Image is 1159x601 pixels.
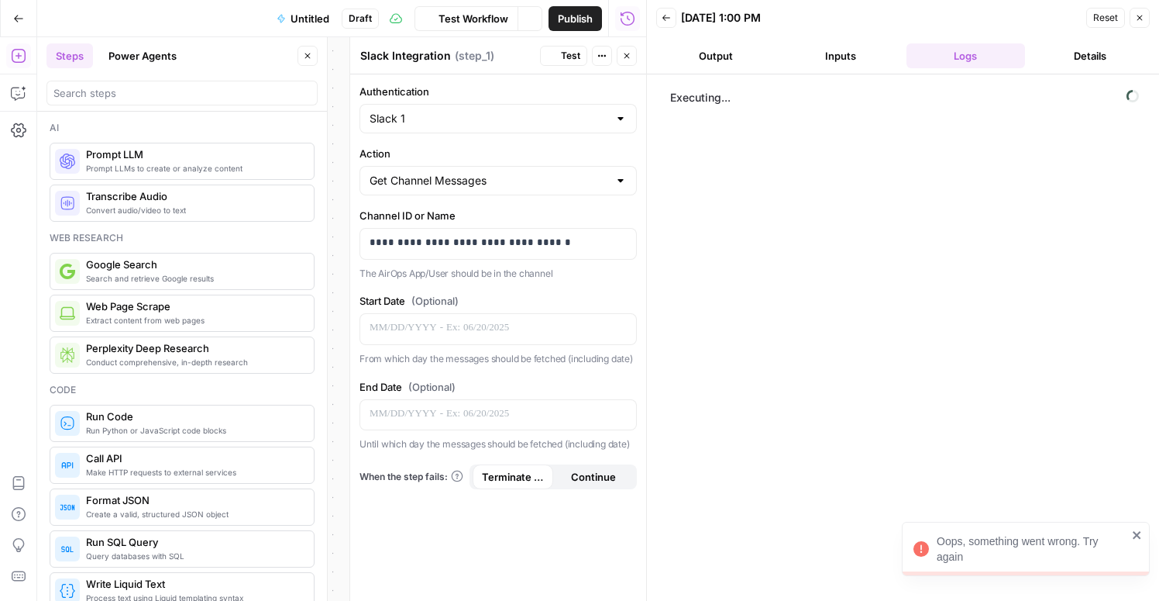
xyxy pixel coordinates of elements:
label: Authentication [359,84,637,99]
span: Make HTTP requests to external services [86,466,301,478]
span: Test Workflow [438,11,508,26]
button: Output [656,43,775,68]
span: Untitled [291,11,329,26]
p: From which day the messages should be fetched (including date) [359,351,637,367]
span: Prompt LLM [86,147,301,162]
button: close [1132,529,1143,541]
input: Search steps [53,85,311,101]
span: Run Code [86,409,301,424]
div: Web research [50,231,315,245]
p: Until which day the messages should be fetched (including date) [359,437,637,452]
span: Publish [558,11,593,26]
button: Inputs [781,43,899,68]
span: Transcribe Audio [86,188,301,204]
span: Continue [571,469,616,485]
span: Google Search [86,257,301,272]
span: Run SQL Query [86,534,301,550]
input: Slack 1 [370,111,608,126]
input: Get Channel Messages [370,173,608,188]
textarea: Slack Integration [360,48,451,64]
label: Start Date [359,293,637,309]
span: Perplexity Deep Research [86,340,301,356]
button: Publish [549,6,602,31]
p: The AirOps App/User should be in the channel [359,266,637,282]
div: Code [50,383,315,397]
label: End Date [359,379,637,395]
div: Ai [50,121,315,135]
span: Executing... [665,85,1144,110]
span: Conduct comprehensive, in-depth research [86,356,301,368]
span: Test [561,49,580,63]
label: Action [359,146,637,161]
button: Power Agents [99,43,186,68]
button: Reset [1086,8,1125,28]
span: Draft [349,12,372,26]
button: Steps [46,43,93,68]
button: Test [540,46,587,66]
a: When the step fails: [359,470,463,484]
span: Web Page Scrape [86,299,301,314]
span: Convert audio/video to text [86,204,301,216]
button: Continue [553,465,634,489]
span: Write Liquid Text [86,576,301,592]
span: Reset [1093,11,1118,25]
label: Channel ID or Name [359,208,637,223]
button: Logs [906,43,1025,68]
button: Details [1031,43,1150,68]
span: Run Python or JavaScript code blocks [86,424,301,437]
span: Create a valid, structured JSON object [86,508,301,520]
span: Search and retrieve Google results [86,272,301,285]
span: Call API [86,451,301,466]
span: Extract content from web pages [86,314,301,326]
span: (Optional) [408,379,456,395]
button: Untitled [267,6,339,31]
span: Terminate Workflow [482,469,544,485]
span: Prompt LLMs to create or analyze content [86,162,301,174]
span: ( step_1 ) [455,48,494,64]
span: (Optional) [411,293,459,309]
div: Oops, something went wrong. Try again [937,534,1127,565]
span: Query databases with SQL [86,550,301,562]
span: Format JSON [86,492,301,508]
button: Test Workflow [414,6,518,31]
